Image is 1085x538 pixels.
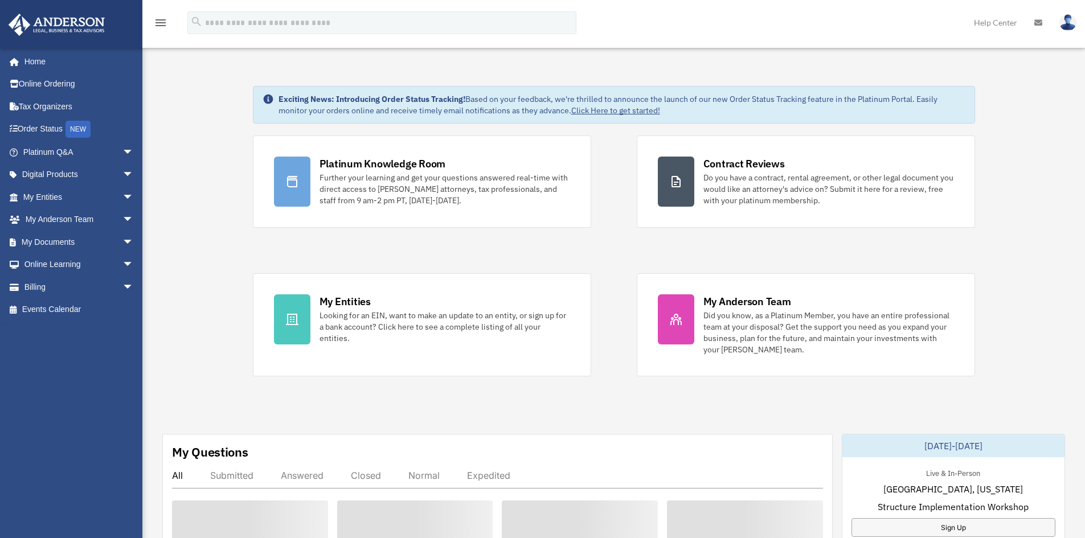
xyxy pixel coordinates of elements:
[279,94,465,104] strong: Exciting News: Introducing Order Status Tracking!
[122,163,145,187] span: arrow_drop_down
[281,470,324,481] div: Answered
[8,208,151,231] a: My Anderson Teamarrow_drop_down
[8,118,151,141] a: Order StatusNEW
[122,186,145,209] span: arrow_drop_down
[122,208,145,232] span: arrow_drop_down
[883,482,1023,496] span: [GEOGRAPHIC_DATA], [US_STATE]
[408,470,440,481] div: Normal
[703,172,954,206] div: Do you have a contract, rental agreement, or other legal document you would like an attorney's ad...
[1059,14,1076,31] img: User Pic
[172,470,183,481] div: All
[637,135,975,228] a: Contract Reviews Do you have a contract, rental agreement, or other legal document you would like...
[917,466,989,478] div: Live & In-Person
[703,294,791,309] div: My Anderson Team
[122,253,145,277] span: arrow_drop_down
[154,16,167,30] i: menu
[320,157,446,171] div: Platinum Knowledge Room
[351,470,381,481] div: Closed
[5,14,108,36] img: Anderson Advisors Platinum Portal
[8,95,151,118] a: Tax Organizers
[8,186,151,208] a: My Entitiesarrow_drop_down
[253,135,591,228] a: Platinum Knowledge Room Further your learning and get your questions answered real-time with dire...
[320,294,371,309] div: My Entities
[320,310,570,344] div: Looking for an EIN, want to make an update to an entity, or sign up for a bank account? Click her...
[842,434,1064,457] div: [DATE]-[DATE]
[8,231,151,253] a: My Documentsarrow_drop_down
[8,276,151,298] a: Billingarrow_drop_down
[878,500,1029,514] span: Structure Implementation Workshop
[571,105,660,116] a: Click Here to get started!
[279,93,965,116] div: Based on your feedback, we're thrilled to announce the launch of our new Order Status Tracking fe...
[210,470,253,481] div: Submitted
[8,298,151,321] a: Events Calendar
[703,310,954,355] div: Did you know, as a Platinum Member, you have an entire professional team at your disposal? Get th...
[703,157,785,171] div: Contract Reviews
[320,172,570,206] div: Further your learning and get your questions answered real-time with direct access to [PERSON_NAM...
[8,253,151,276] a: Online Learningarrow_drop_down
[154,20,167,30] a: menu
[8,141,151,163] a: Platinum Q&Aarrow_drop_down
[122,141,145,164] span: arrow_drop_down
[122,231,145,254] span: arrow_drop_down
[467,470,510,481] div: Expedited
[851,518,1055,537] a: Sign Up
[172,443,248,461] div: My Questions
[65,121,91,138] div: NEW
[8,73,151,96] a: Online Ordering
[8,163,151,186] a: Digital Productsarrow_drop_down
[122,276,145,299] span: arrow_drop_down
[637,273,975,376] a: My Anderson Team Did you know, as a Platinum Member, you have an entire professional team at your...
[8,50,145,73] a: Home
[190,15,203,28] i: search
[253,273,591,376] a: My Entities Looking for an EIN, want to make an update to an entity, or sign up for a bank accoun...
